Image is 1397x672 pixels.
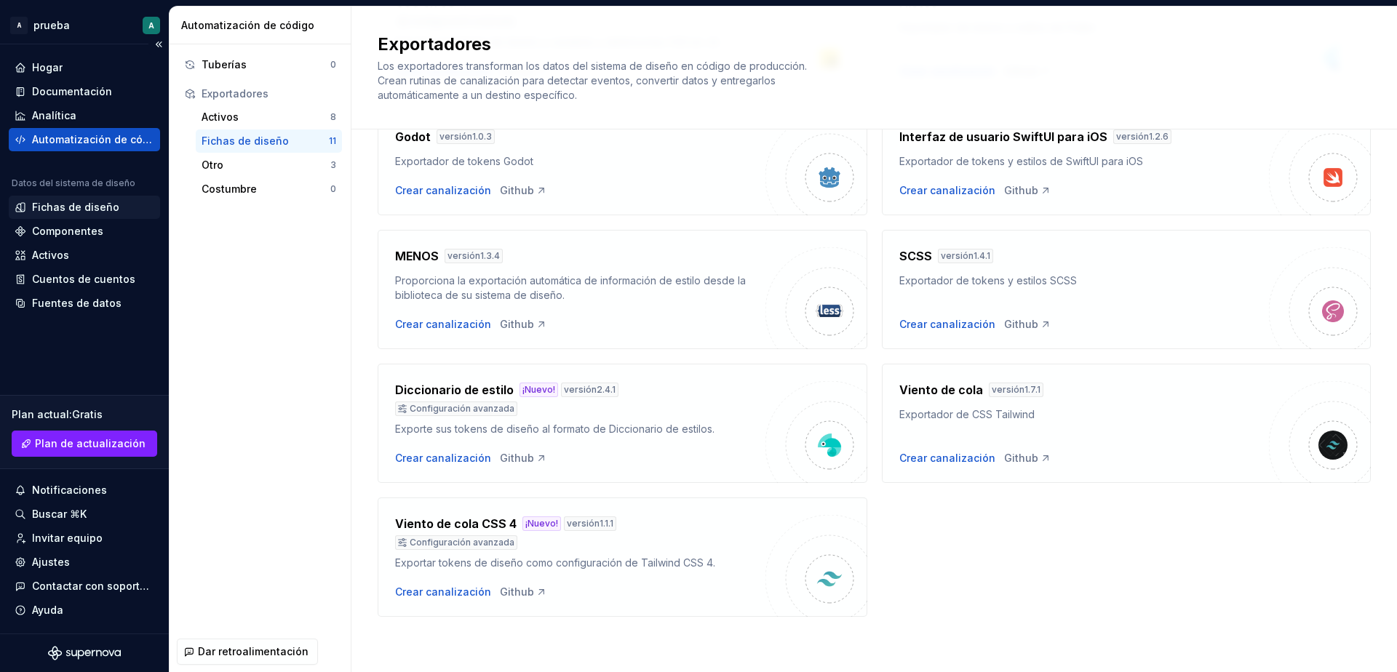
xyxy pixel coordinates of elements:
button: Otro3 [196,153,342,177]
font: Dar retroalimentación [198,645,309,657]
font: Github [1004,452,1038,464]
a: Componentes [9,220,160,243]
button: Ayuda [9,599,160,622]
button: Crear canalización [899,317,995,332]
font: Github [1004,184,1038,196]
button: Crear canalización [395,451,491,465]
a: Invitar equipo [9,527,160,550]
a: Github [1004,317,1051,332]
a: Github [1004,451,1051,465]
font: Fuentes de datos [32,297,122,309]
font: Github [500,452,534,464]
font: Notificaciones [32,484,107,496]
font: Hogar [32,61,63,73]
font: Exportador de CSS Tailwind [899,408,1035,420]
font: Exporte sus tokens de diseño al formato de Diccionario de estilos. [395,423,715,435]
font: Crear canalización [899,452,995,464]
font: Crear canalización [899,318,995,330]
font: Diccionario de estilo [395,383,514,397]
a: Github [500,585,547,599]
font: Activos [32,249,69,261]
font: Automatización de código [181,19,314,31]
font: 0 [330,59,336,70]
font: Crear canalización [395,184,491,196]
font: 0 [330,183,336,194]
font: 11 [329,135,336,146]
a: Github [500,451,547,465]
font: Godot [395,129,431,144]
a: Github [500,183,547,198]
font: versión [941,250,974,261]
button: ApruebaA [3,9,166,41]
button: Buscar ⌘K [9,503,160,526]
a: Activos8 [196,105,342,129]
font: 1.1.1 [600,518,613,529]
a: Fichas de diseño [9,196,160,219]
font: Fichas de diseño [32,201,119,213]
font: 8 [330,111,336,122]
font: Componentes [32,225,103,237]
font: Datos del sistema de diseño [12,177,135,188]
button: Notificaciones [9,479,160,502]
font: Configuración avanzada [410,537,514,548]
font: Costumbre [202,183,257,195]
button: Crear canalización [899,451,995,465]
font: Configuración avanzada [410,403,514,414]
font: Exportadores [378,33,491,55]
font: Otro [202,159,223,171]
font: Exportador de tokens y estilos SCSS [899,274,1077,287]
a: Automatización de código [9,128,160,151]
button: Tuberías0 [178,53,342,76]
font: Ajustes [32,556,70,568]
button: Costumbre0 [196,177,342,201]
font: SCSS [899,249,932,263]
font: Documentación [32,85,112,97]
font: ¡Nuevo! [522,384,555,395]
font: Gratis [72,408,103,420]
font: Github [500,318,534,330]
a: Fuentes de datos [9,292,160,315]
font: Crear canalización [395,452,491,464]
font: 1.2.6 [1149,131,1169,142]
font: Plan actual [12,408,69,420]
font: Fichas de diseño [202,135,289,147]
a: Hogar [9,56,160,79]
font: Activos [202,111,239,123]
a: Cuentos de cuentos [9,268,160,291]
font: Exportadores [202,87,268,100]
button: Contraer la barra lateral [148,34,169,55]
font: 1.7.1 [1024,384,1040,395]
font: Ayuda [32,604,63,616]
button: Fichas de diseño11 [196,129,342,153]
font: Buscar ⌘K [32,508,87,520]
font: Github [1004,318,1038,330]
font: Exportar tokens de diseño como configuración de Tailwind CSS 4. [395,556,715,569]
a: Documentación [9,80,160,103]
font: versión [1116,131,1149,142]
font: Interfaz de usuario SwiftUI para iOS [899,129,1107,144]
button: Crear canalización [899,183,995,198]
font: 1.3.4 [480,250,500,261]
font: ¡Nuevo! [525,518,558,529]
font: A [17,22,21,29]
font: Proporciona la exportación automática de información de estilo desde la biblioteca de su sistema ... [395,274,746,301]
svg: Logotipo de Supernova [48,646,121,660]
font: : [69,408,72,420]
font: Crear canalización [395,318,491,330]
font: A [148,21,154,30]
button: Contactar con soporte técnico [9,575,160,598]
font: Automatización de código [32,133,165,145]
font: versión [439,131,472,142]
a: Ajustes [9,551,160,574]
font: Exportador de tokens y estilos de SwiftUI para iOS [899,155,1143,167]
button: Plan de actualización [12,431,157,457]
font: Viento de cola CSS 4 [395,516,517,531]
font: Crear canalización [395,585,491,598]
font: versión [992,384,1024,395]
button: Crear canalización [395,317,491,332]
font: 1.0.3 [472,131,492,142]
